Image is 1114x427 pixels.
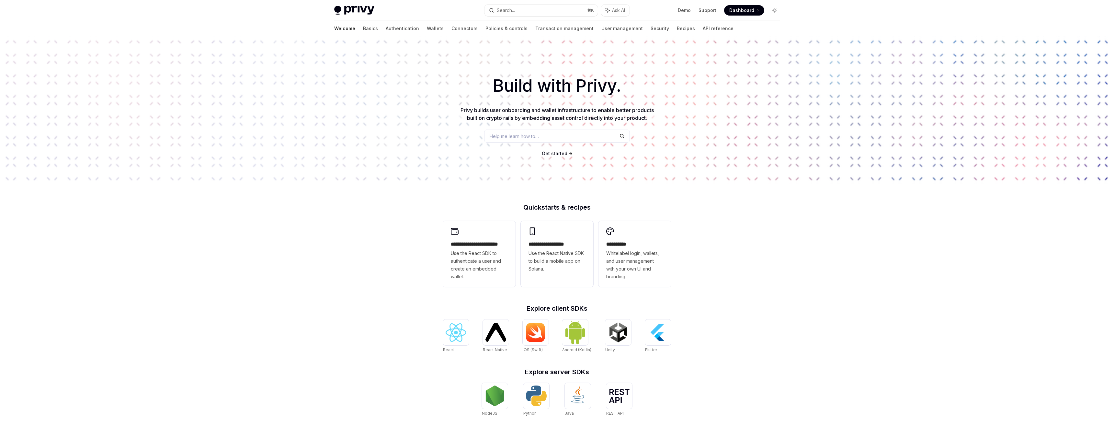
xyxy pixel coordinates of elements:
img: React [446,323,466,342]
a: iOS (Swift)iOS (Swift) [523,319,549,353]
a: Support [699,7,716,14]
span: Unity [605,347,615,352]
span: Privy builds user onboarding and wallet infrastructure to enable better products built on crypto ... [460,107,654,121]
span: iOS (Swift) [523,347,543,352]
a: Authentication [386,21,419,36]
a: Demo [678,7,691,14]
a: UnityUnity [605,319,631,353]
a: API reference [703,21,733,36]
img: React Native [485,323,506,341]
a: NodeJSNodeJS [482,383,508,417]
a: PythonPython [523,383,549,417]
a: Connectors [451,21,478,36]
h2: Quickstarts & recipes [443,204,671,211]
span: Use the React Native SDK to build a mobile app on Solana. [529,249,585,273]
button: Search...⌘K [484,5,598,16]
span: Help me learn how to… [490,133,539,140]
button: Ask AI [601,5,630,16]
a: Security [651,21,669,36]
span: React [443,347,454,352]
img: Python [526,386,547,406]
h2: Explore server SDKs [443,369,671,375]
a: Recipes [677,21,695,36]
span: Use the React SDK to authenticate a user and create an embedded wallet. [451,249,508,281]
img: Java [567,386,588,406]
a: REST APIREST API [606,383,632,417]
a: FlutterFlutter [645,319,671,353]
span: React Native [483,347,507,352]
h2: Explore client SDKs [443,305,671,312]
a: User management [601,21,643,36]
div: Search... [497,6,515,14]
h1: Build with Privy. [10,73,1104,98]
span: Java [565,411,574,416]
a: ReactReact [443,319,469,353]
img: REST API [609,389,630,403]
a: Transaction management [535,21,594,36]
a: Welcome [334,21,355,36]
img: light logo [334,6,374,15]
span: Get started [542,151,567,156]
img: Unity [608,322,629,343]
a: Get started [542,150,567,157]
a: Basics [363,21,378,36]
a: Wallets [427,21,444,36]
span: ⌘ K [587,8,594,13]
a: JavaJava [565,383,591,417]
span: Flutter [645,347,657,352]
span: NodeJS [482,411,497,416]
span: Dashboard [729,7,754,14]
img: Android (Kotlin) [565,320,585,344]
span: REST API [606,411,624,416]
span: Python [523,411,537,416]
img: NodeJS [484,386,505,406]
img: iOS (Swift) [525,323,546,342]
a: **** *****Whitelabel login, wallets, and user management with your own UI and branding. [598,221,671,287]
span: Android (Kotlin) [562,347,591,352]
a: Android (Kotlin)Android (Kotlin) [562,319,591,353]
img: Flutter [648,322,668,343]
a: Policies & controls [485,21,528,36]
a: **** **** **** ***Use the React Native SDK to build a mobile app on Solana. [521,221,593,287]
a: Dashboard [724,5,764,16]
a: React NativeReact Native [483,319,509,353]
span: Whitelabel login, wallets, and user management with your own UI and branding. [606,249,663,281]
button: Toggle dark mode [769,5,780,16]
span: Ask AI [612,7,625,14]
